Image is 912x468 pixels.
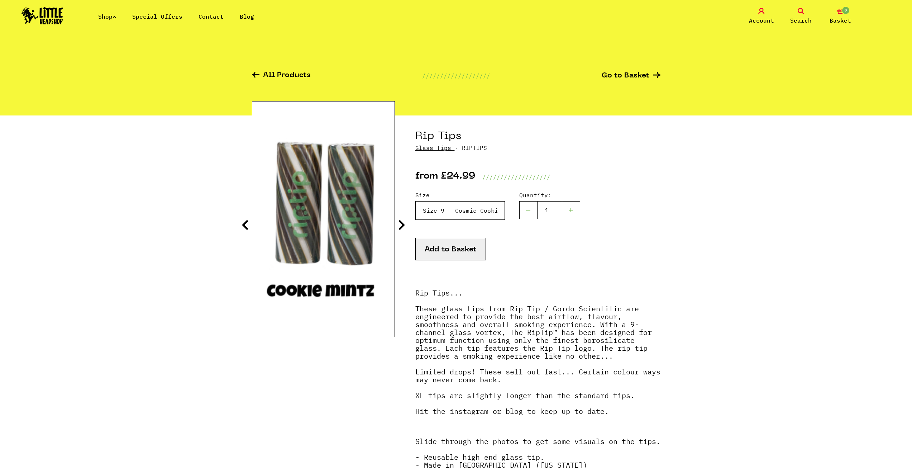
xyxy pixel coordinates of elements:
span: Basket [830,16,851,25]
a: 0 Basket [822,8,858,25]
span: Account [749,16,774,25]
a: Shop [98,13,116,20]
p: from £24.99 [415,172,475,181]
button: Add to Basket [415,238,486,260]
p: /////////////////// [482,172,550,181]
a: Search [783,8,819,25]
label: Quantity: [519,191,580,199]
a: Contact [199,13,224,20]
a: All Products [252,72,311,80]
input: 1 [537,201,562,219]
a: Special Offers [132,13,182,20]
label: Size [415,191,505,199]
span: Search [790,16,812,25]
a: Go to Basket [602,72,660,80]
img: Little Head Shop Logo [22,7,63,24]
p: · RIPTIPS [415,143,660,152]
span: 0 [841,6,850,15]
strong: Rip Tips... These glass tips from Rip Tip / Gordo Scientific are engineered to provide the best a... [415,288,660,416]
h1: Rip Tips [415,130,660,143]
p: /////////////////// [422,71,490,80]
a: Glass Tips [415,144,451,151]
a: Blog [240,13,254,20]
img: Rip Tips image 2 [252,130,395,308]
